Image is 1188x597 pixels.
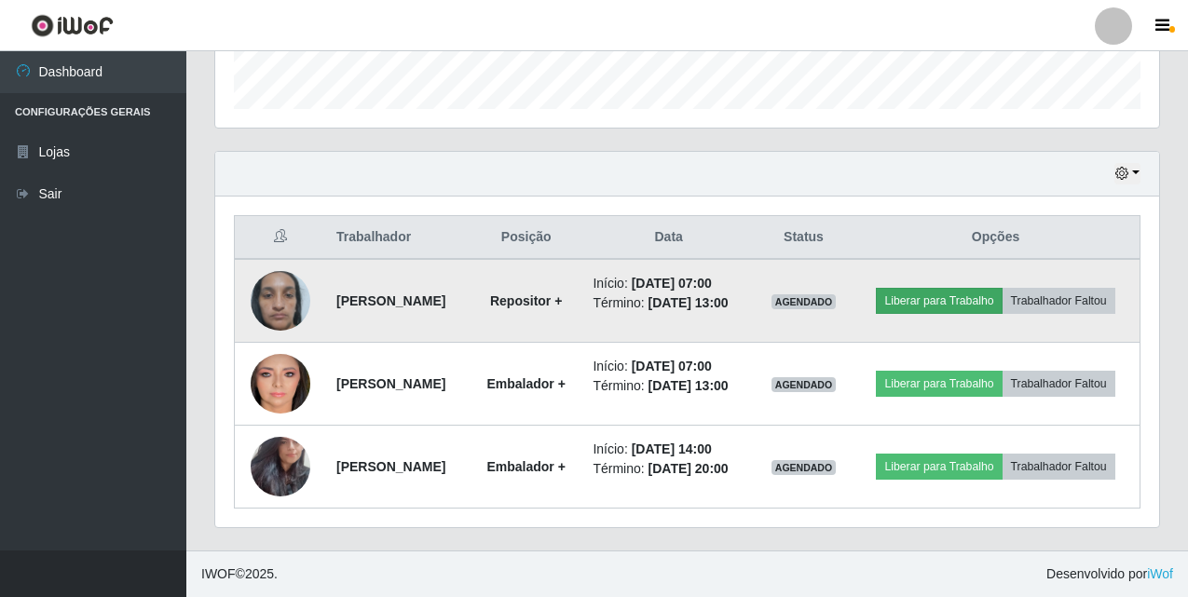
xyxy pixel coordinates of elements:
button: Liberar para Trabalho [876,454,1002,480]
th: Posição [471,216,581,260]
strong: [PERSON_NAME] [336,376,445,391]
button: Trabalhador Faltou [1003,371,1115,397]
li: Término: [593,293,744,313]
span: AGENDADO [772,377,837,392]
button: Trabalhador Faltou [1003,454,1115,480]
time: [DATE] 07:00 [632,276,712,291]
img: CoreUI Logo [31,14,114,37]
li: Início: [593,274,744,293]
button: Liberar para Trabalho [876,288,1002,314]
button: Trabalhador Faltou [1003,288,1115,314]
span: AGENDADO [772,294,837,309]
img: 1756132365036.jpeg [251,318,310,450]
span: © 2025 . [201,564,278,584]
li: Início: [593,440,744,459]
img: 1755815872811.jpeg [251,414,310,520]
th: Status [756,216,852,260]
time: [DATE] 07:00 [632,359,712,373]
time: [DATE] 13:00 [649,295,729,310]
th: Opções [852,216,1140,260]
li: Término: [593,459,744,479]
strong: [PERSON_NAME] [336,293,445,308]
li: Início: [593,357,744,376]
th: Trabalhador [325,216,471,260]
th: Data [581,216,755,260]
span: Desenvolvido por [1046,564,1173,584]
strong: [PERSON_NAME] [336,459,445,474]
time: [DATE] 13:00 [649,378,729,393]
span: IWOF [201,566,236,581]
a: iWof [1147,566,1173,581]
span: AGENDADO [772,460,837,475]
li: Término: [593,376,744,396]
img: 1756337555604.jpeg [251,248,310,354]
button: Liberar para Trabalho [876,371,1002,397]
strong: Repositor + [490,293,562,308]
strong: Embalador + [486,459,565,474]
time: [DATE] 14:00 [632,441,712,456]
time: [DATE] 20:00 [649,461,729,476]
strong: Embalador + [486,376,565,391]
